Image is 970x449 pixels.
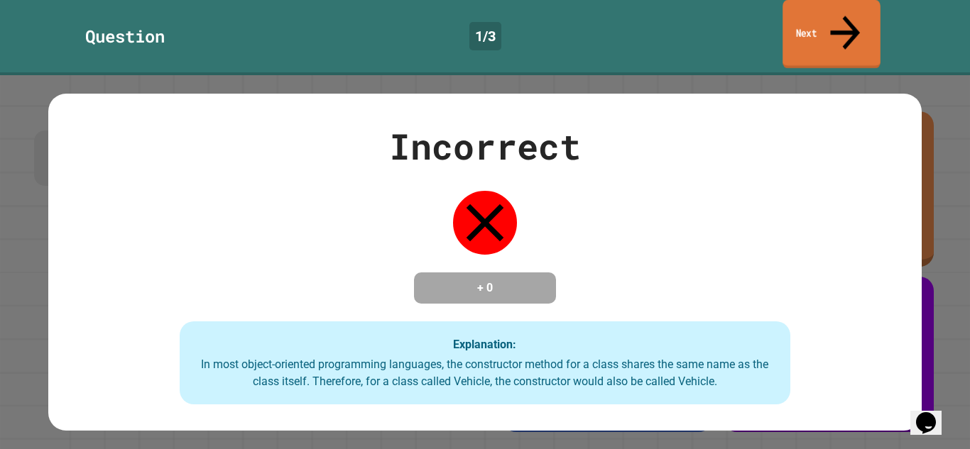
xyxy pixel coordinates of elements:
[85,23,165,49] div: Question
[428,279,542,296] h4: + 0
[389,120,581,173] div: Incorrect
[194,356,777,390] div: In most object-oriented programming languages, the constructor method for a class shares the same...
[453,337,516,350] strong: Explanation:
[469,22,501,50] div: 1 / 3
[910,392,956,435] iframe: chat widget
